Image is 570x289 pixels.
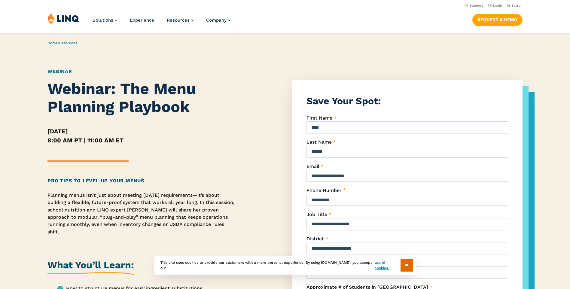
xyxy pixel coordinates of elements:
span: Search [511,4,523,8]
button: Open Search Bar [507,3,523,8]
a: Experience [130,17,154,23]
a: Company [206,17,230,23]
nav: Primary Navigation [93,13,230,32]
a: use of cookies. [375,260,400,271]
div: This site uses cookies to provide our customers with a more personal experience. By using [DOMAIN... [154,256,416,275]
span: Last Name [306,139,332,145]
h1: Webinar: The Menu Planning Playbook [47,80,237,116]
a: Resources [167,17,194,23]
span: First Name [306,115,332,121]
span: Resources [167,17,190,23]
a: Home [47,41,58,45]
a: Webinar [47,68,72,74]
p: Planning menus isn’t just about meeting [DATE] requirements—it’s about building a flexible, futur... [47,192,237,236]
h5: [DATE] [47,127,237,136]
nav: Button Navigation [472,13,523,26]
a: Request a Demo [472,14,523,26]
span: Company [206,17,227,23]
span: / [47,41,77,45]
h5: 8:00 AM PT | 11:00 AM ET [47,136,237,145]
a: Login [488,4,502,8]
a: Resources [59,41,77,45]
strong: Save Your Spot: [306,95,381,107]
h2: Pro Tips to Level Up Your Menus [47,177,237,184]
img: LINQ | K‑12 Software [47,13,79,24]
span: Solutions [93,17,113,23]
span: Email [306,163,319,169]
span: Job Title [306,211,327,217]
span: District [306,236,324,242]
span: Phone Number [306,187,342,193]
h2: What You’ll Learn: [47,258,134,275]
a: Solutions [93,17,117,23]
a: Support [465,4,483,8]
